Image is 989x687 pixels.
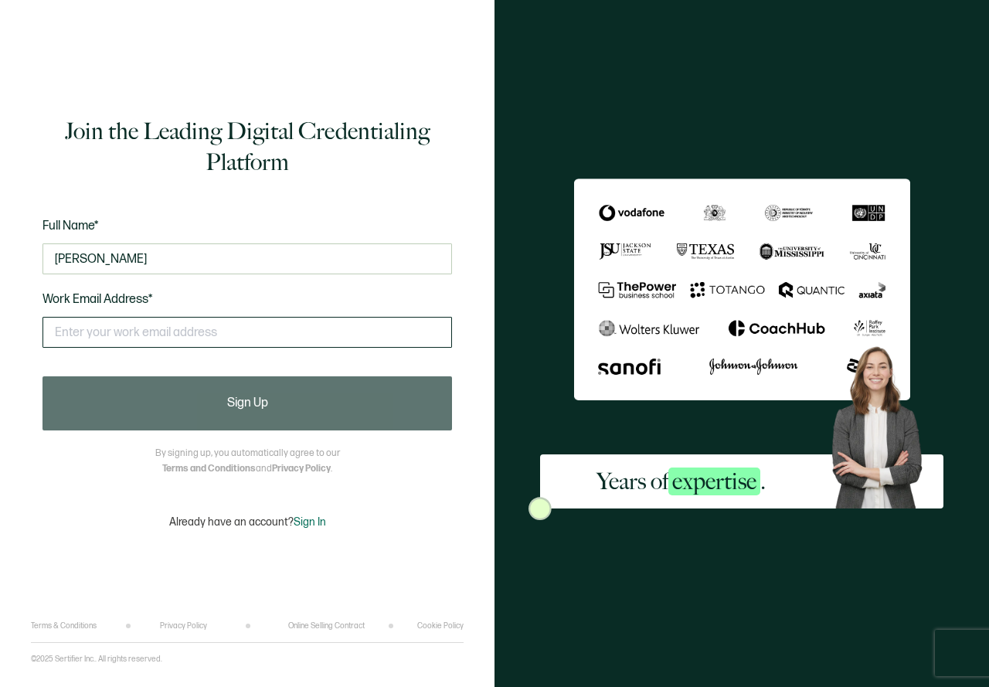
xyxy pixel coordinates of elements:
[42,243,452,274] input: Jane Doe
[42,219,99,233] span: Full Name*
[294,515,326,529] span: Sign In
[272,463,331,474] a: Privacy Policy
[162,463,256,474] a: Terms and Conditions
[42,292,153,307] span: Work Email Address*
[42,116,452,178] h1: Join the Leading Digital Credentialing Platform
[42,317,452,348] input: Enter your work email address
[31,621,97,631] a: Terms & Conditions
[288,621,365,631] a: Online Selling Contract
[160,621,207,631] a: Privacy Policy
[528,497,552,520] img: Sertifier Signup
[596,466,766,497] h2: Years of .
[31,655,162,664] p: ©2025 Sertifier Inc.. All rights reserved.
[417,621,464,631] a: Cookie Policy
[155,446,340,477] p: By signing up, you automatically agree to our and .
[574,179,910,400] img: Sertifier Signup - Years of <span class="strong-h">expertise</span>.
[42,376,452,430] button: Sign Up
[227,397,268,410] span: Sign Up
[668,468,760,495] span: expertise
[822,338,943,508] img: Sertifier Signup - Years of <span class="strong-h">expertise</span>. Hero
[169,515,326,529] p: Already have an account?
